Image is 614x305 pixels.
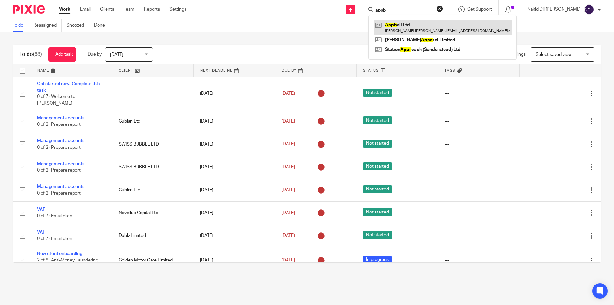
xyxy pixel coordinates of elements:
[536,52,571,57] span: Select saved view
[59,6,70,12] a: Work
[445,164,513,170] div: ---
[37,237,74,241] span: 0 of 7 · Email client
[193,133,275,156] td: [DATE]
[281,258,295,262] span: [DATE]
[94,19,110,32] a: Done
[169,6,186,12] a: Settings
[281,142,295,147] span: [DATE]
[37,168,81,173] span: 0 of 2 · Prepare report
[13,19,28,32] a: To do
[100,6,114,12] a: Clients
[193,110,275,133] td: [DATE]
[281,188,295,192] span: [DATE]
[37,94,75,106] span: 0 of 7 · Welcome to [PERSON_NAME]
[112,110,194,133] td: Cubian Ltd
[37,116,84,120] a: Management accounts
[33,19,62,32] a: Reassigned
[281,119,295,124] span: [DATE]
[112,247,194,273] td: Golden Motor Care Limited
[48,47,76,62] a: + Add task
[193,201,275,224] td: [DATE]
[124,6,134,12] a: Team
[80,6,91,12] a: Email
[20,51,42,58] h1: To do
[445,69,455,72] span: Tags
[363,140,392,148] span: Not started
[37,82,100,92] a: Get started now! Complete this task
[445,118,513,124] div: ---
[281,165,295,169] span: [DATE]
[193,179,275,201] td: [DATE]
[363,89,392,97] span: Not started
[363,162,392,170] span: Not started
[445,141,513,148] div: ---
[437,5,443,12] button: Clear
[112,179,194,201] td: Cubian Ltd
[37,184,84,189] a: Management accounts
[527,6,581,12] p: Nakid Dil [PERSON_NAME]
[193,224,275,247] td: [DATE]
[193,156,275,179] td: [DATE]
[363,116,392,124] span: Not started
[445,232,513,239] div: ---
[193,247,275,273] td: [DATE]
[37,162,84,166] a: Management accounts
[37,252,82,256] a: New client onboarding
[112,156,194,179] td: SWISS BUBBLE LTD
[193,77,275,110] td: [DATE]
[112,224,194,247] td: Dublz Limited
[363,185,392,193] span: Not started
[37,207,45,212] a: VAT
[33,52,42,57] span: (68)
[144,6,160,12] a: Reports
[445,257,513,263] div: ---
[37,139,84,143] a: Management accounts
[445,210,513,216] div: ---
[37,145,81,150] span: 0 of 2 · Prepare report
[363,256,392,264] span: In progress
[37,230,45,235] a: VAT
[467,7,492,12] span: Get Support
[37,123,81,127] span: 0 of 2 · Prepare report
[445,90,513,97] div: ---
[37,214,74,218] span: 0 of 7 · Email client
[112,201,194,224] td: Novellus Capital Ltd
[445,187,513,193] div: ---
[13,5,45,14] img: Pixie
[112,133,194,156] td: SWISS BUBBLE LTD
[67,19,89,32] a: Snoozed
[110,52,123,57] span: [DATE]
[584,4,594,15] img: svg%3E
[281,211,295,215] span: [DATE]
[88,51,102,58] p: Due by
[363,208,392,216] span: Not started
[37,258,98,269] span: 2 of 8 · Anti-Money Laundering checks
[281,233,295,238] span: [DATE]
[281,91,295,96] span: [DATE]
[363,231,392,239] span: Not started
[375,8,432,13] input: Search
[37,191,81,196] span: 0 of 2 · Prepare report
